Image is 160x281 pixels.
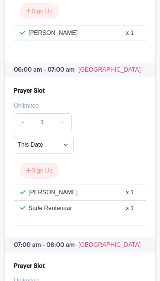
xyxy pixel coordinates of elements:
p: 07:00 am - 08:00 am [5,237,155,252]
a: - [14,113,31,131]
span: - [GEOGRAPHIC_DATA] [75,242,141,248]
p: [PERSON_NAME] [28,29,78,38]
div: Prayer Slot [14,261,45,270]
div: x 1 [126,188,134,197]
div: Unlimited [14,101,140,110]
button: Sign Up [20,3,59,19]
div: x 1 [126,29,134,38]
button: Sign Up [20,163,59,179]
p: [PERSON_NAME] [28,188,78,197]
div: x 1 [126,204,134,213]
a: + [53,113,71,131]
span: - [GEOGRAPHIC_DATA] [75,66,141,73]
div: Prayer Slot [14,86,45,95]
p: Sarle Rentenaar [28,204,72,213]
p: 06:00 am - 07:00 am [5,62,155,77]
